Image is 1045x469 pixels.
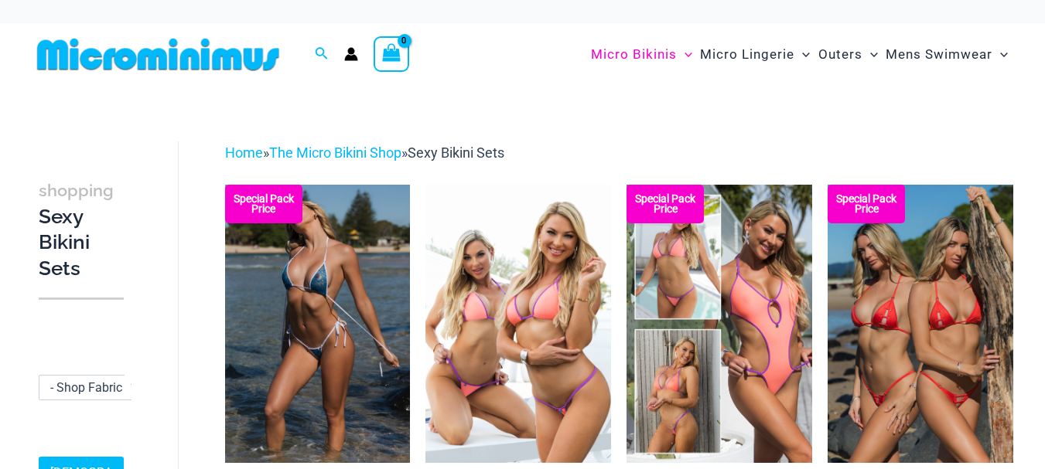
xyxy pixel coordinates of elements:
img: Waves Breaking Ocean 312 Top 456 Bottom 08 [225,185,411,463]
span: Micro Bikinis [591,35,677,74]
span: shopping [39,181,114,200]
a: Waves Breaking Ocean 312 Top 456 Bottom 08 Waves Breaking Ocean 312 Top 456 Bottom 04Waves Breaki... [225,185,411,463]
img: MM SHOP LOGO FLAT [31,37,285,72]
span: - Shop Fabric Type [39,375,147,400]
img: Bikini Pack [828,185,1013,463]
span: Menu Toggle [794,35,810,74]
a: Bikini Pack Bikini Pack BBikini Pack B [828,185,1013,463]
span: Outers [818,35,862,74]
img: Wild Card Neon Bliss Tri Top Pack [425,185,611,463]
span: - Shop Fabric Type [39,376,146,399]
img: Collection Pack (7) [627,185,812,463]
a: View Shopping Cart, empty [374,36,409,72]
a: Micro LingerieMenu ToggleMenu Toggle [696,31,814,78]
a: Micro BikinisMenu ToggleMenu Toggle [587,31,696,78]
a: Wild Card Neon Bliss Tri Top PackWild Card Neon Bliss Tri Top Pack BWild Card Neon Bliss Tri Top ... [425,185,611,463]
span: Mens Swimwear [886,35,992,74]
a: Mens SwimwearMenu ToggleMenu Toggle [882,31,1012,78]
b: Special Pack Price [828,194,905,214]
span: Menu Toggle [862,35,878,74]
span: Micro Lingerie [700,35,794,74]
b: Special Pack Price [627,194,704,214]
span: Menu Toggle [677,35,692,74]
span: » » [225,144,504,161]
span: - Shop Fabric Type [50,380,152,395]
a: Account icon link [344,47,358,61]
a: Home [225,144,263,161]
a: Collection Pack (7) Collection Pack B (1)Collection Pack B (1) [627,185,812,463]
a: Search icon link [315,45,329,64]
a: OutersMenu ToggleMenu Toggle [814,31,882,78]
span: Menu Toggle [992,35,1008,74]
b: Special Pack Price [225,194,302,214]
nav: Site Navigation [585,29,1014,80]
h3: Sexy Bikini Sets [39,177,124,282]
a: The Micro Bikini Shop [269,144,401,161]
span: Sexy Bikini Sets [408,144,504,161]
